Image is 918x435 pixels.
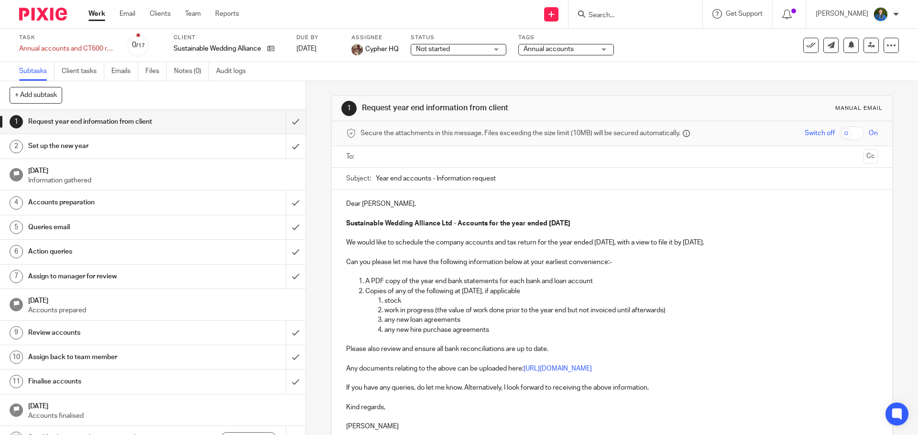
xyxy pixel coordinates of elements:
p: Information gathered [28,176,296,185]
div: 10 [10,350,23,364]
img: xxZt8RRI.jpeg [873,7,888,22]
p: Accounts finalised [28,411,296,421]
h1: Request year end information from client [362,103,633,113]
div: Manual email [835,105,883,112]
p: any new loan agreements [384,315,877,325]
span: Switch off [805,128,835,138]
h1: Assign to manager for review [28,269,194,284]
div: 7 [10,270,23,283]
p: Copies of any of the following at [DATE], if applicable [365,286,877,296]
a: Notes (0) [174,62,209,81]
div: 2 [10,140,23,153]
p: stock [384,296,877,306]
div: 4 [10,196,23,210]
label: Assignee [351,34,399,42]
div: 1 [10,115,23,128]
p: We would like to schedule the company accounts and tax return for the year ended [DATE], with a v... [346,238,877,247]
p: Any documents relating to the above can be uploaded here: [346,364,877,373]
p: Please also review and ensure all bank reconciliations are up to date. [346,344,877,354]
span: Annual accounts [524,46,574,53]
a: Client tasks [62,62,104,81]
h1: Assign back to team member [28,350,194,364]
p: Sustainable Wedding Alliance Ltd [174,44,262,53]
p: any new hire purchase agreements [384,325,877,335]
label: Status [411,34,506,42]
p: [PERSON_NAME] [346,422,877,431]
span: Cypher HQ [365,44,399,54]
div: 6 [10,245,23,258]
h1: Review accounts [28,326,194,340]
h1: Finalise accounts [28,374,194,389]
h1: Action queries [28,244,194,259]
a: Reports [215,9,239,19]
button: + Add subtask [10,87,62,103]
p: If you have any queries, do let me know. Alternatively, I look forward to receiving the above inf... [346,383,877,393]
div: 0 [132,40,145,51]
span: Get Support [726,11,763,17]
p: Dear [PERSON_NAME], [346,199,877,209]
p: Can you please let me have the following information below at your earliest convenience:- [346,257,877,267]
span: Secure the attachments in this message. Files exceeding the size limit (10MB) will be secured aut... [361,128,680,138]
a: Subtasks [19,62,55,81]
small: /17 [136,43,145,48]
h1: Queries email [28,220,194,234]
button: Cc [863,149,878,164]
a: Work [88,9,105,19]
h1: Request year end information from client [28,115,194,129]
label: Client [174,34,284,42]
span: On [869,128,878,138]
a: Files [145,62,167,81]
h1: [DATE] [28,164,296,176]
span: Not started [416,46,450,53]
label: Subject: [346,174,371,183]
h1: Set up the new year [28,139,194,153]
div: 1 [341,101,357,116]
div: 5 [10,221,23,234]
a: Audit logs [216,62,253,81]
p: Accounts prepared [28,306,296,315]
label: Tags [518,34,614,42]
p: work in progress (the value of work done prior to the year end but not invoiced until afterwards) [384,306,877,315]
input: Search [588,11,674,20]
label: Task [19,34,115,42]
a: Email [120,9,135,19]
p: Kind regards, [346,403,877,412]
span: [DATE] [296,45,317,52]
a: [URL][DOMAIN_NAME] [524,365,592,372]
h1: Accounts preparation [28,195,194,210]
div: 11 [10,375,23,388]
img: A9EA1D9F-5CC4-4D49-85F1-B1749FAF3577.jpeg [351,44,363,55]
div: Annual accounts and CT600 return [19,44,115,53]
label: Due by [296,34,339,42]
p: [PERSON_NAME] [816,9,868,19]
a: Clients [150,9,171,19]
strong: Sustainable Wedding Alliance Ltd - Accounts for the year ended [DATE] [346,220,570,227]
a: Emails [111,62,138,81]
label: To: [346,152,357,161]
h1: [DATE] [28,294,296,306]
h1: [DATE] [28,399,296,411]
div: 9 [10,326,23,340]
a: Team [185,9,201,19]
img: Pixie [19,8,67,21]
p: A PDF copy of the year end bank statements for each bank and loan account [365,276,877,286]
